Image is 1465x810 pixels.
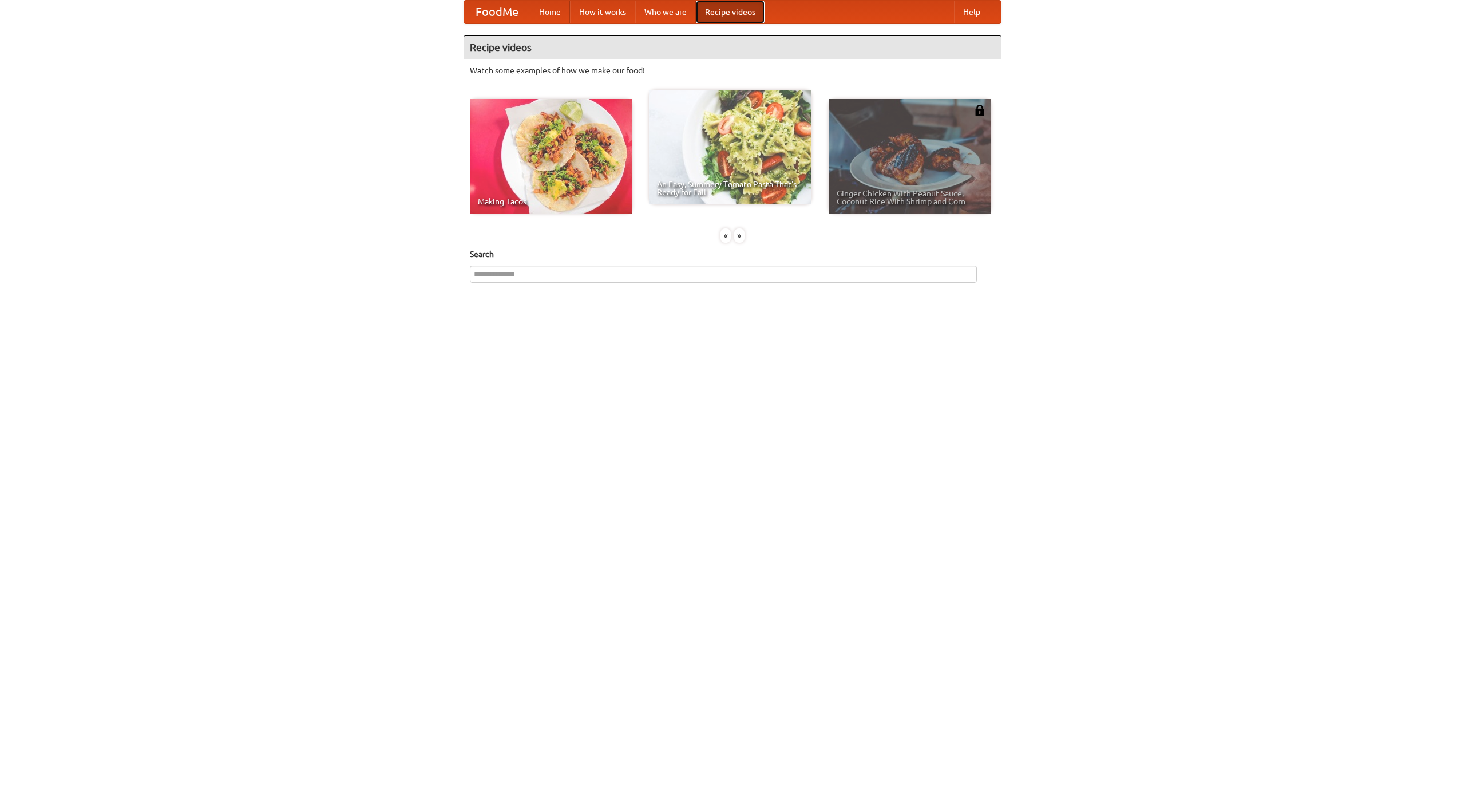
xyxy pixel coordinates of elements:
img: 483408.png [974,105,985,116]
a: Home [530,1,570,23]
a: An Easy, Summery Tomato Pasta That's Ready for Fall [649,90,811,204]
h4: Recipe videos [464,36,1001,59]
a: Help [954,1,989,23]
a: Recipe videos [696,1,765,23]
a: FoodMe [464,1,530,23]
span: Making Tacos [478,197,624,206]
a: Making Tacos [470,99,632,214]
p: Watch some examples of how we make our food! [470,65,995,76]
h5: Search [470,248,995,260]
div: » [734,228,745,243]
span: An Easy, Summery Tomato Pasta That's Ready for Fall [657,180,803,196]
a: Who we are [635,1,696,23]
div: « [720,228,731,243]
a: How it works [570,1,635,23]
